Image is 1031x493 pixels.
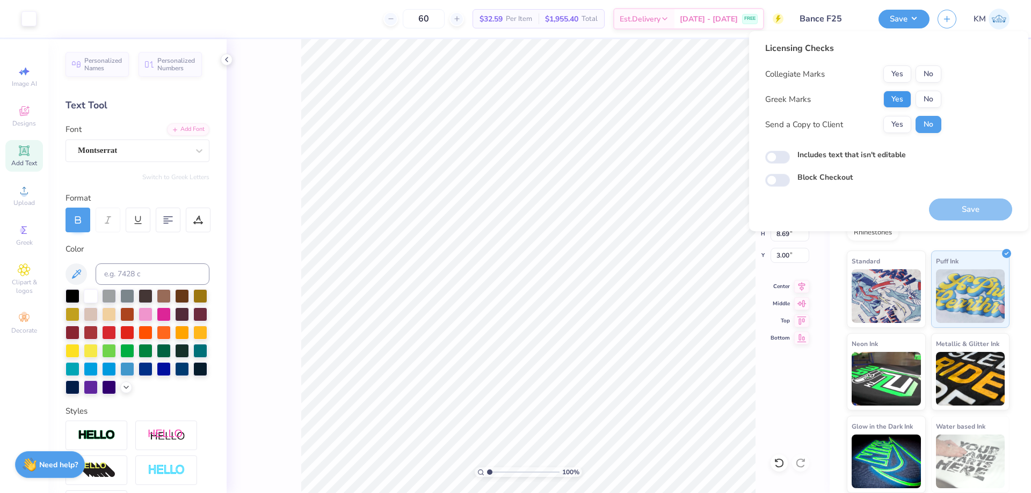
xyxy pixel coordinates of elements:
img: Karl Michael Narciza [989,9,1010,30]
div: Collegiate Marks [765,68,825,80]
span: $1,955.40 [545,13,578,25]
span: Greek [16,238,33,247]
img: Neon Ink [852,352,921,406]
img: Standard [852,269,921,323]
span: Est. Delivery [620,13,660,25]
label: Includes text that isn't editable [797,149,906,160]
div: Text Tool [66,98,209,113]
button: Yes [883,116,911,133]
span: Water based Ink [936,421,985,432]
span: Middle [771,300,790,307]
input: e.g. 7428 c [96,263,209,285]
img: Stroke [78,429,115,442]
span: [DATE] - [DATE] [680,13,738,25]
img: Water based Ink [936,435,1005,488]
span: Bottom [771,334,790,342]
div: Greek Marks [765,93,811,106]
button: Yes [883,91,911,108]
img: Glow in the Dark Ink [852,435,921,488]
span: FREE [744,15,756,23]
span: Metallic & Glitter Ink [936,338,999,349]
img: 3d Illusion [78,462,115,479]
label: Font [66,123,82,136]
div: Licensing Checks [765,42,941,55]
span: Decorate [11,326,37,335]
span: Glow in the Dark Ink [852,421,913,432]
input: – – [403,9,445,28]
span: $32.59 [480,13,503,25]
span: Personalized Numbers [157,57,195,72]
span: Image AI [12,79,37,88]
button: Switch to Greek Letters [142,173,209,181]
div: Styles [66,405,209,417]
div: Format [66,192,210,204]
div: Color [66,243,209,255]
img: Negative Space [148,464,185,476]
span: Top [771,317,790,325]
span: Standard [852,255,880,267]
span: Puff Ink [936,255,959,267]
div: Add Font [167,123,209,136]
span: Per Item [506,13,532,25]
button: No [916,116,941,133]
span: Clipart & logos [5,278,43,295]
button: Save [878,10,930,28]
div: Send a Copy to Client [765,119,843,131]
span: 100 % [562,467,579,477]
button: Yes [883,65,911,83]
button: No [916,91,941,108]
span: Neon Ink [852,338,878,349]
span: Designs [12,119,36,128]
button: No [916,65,941,83]
span: Upload [13,198,35,207]
strong: Need help? [39,460,78,470]
input: Untitled Design [792,8,870,30]
span: Personalized Names [84,57,122,72]
span: KM [974,13,986,25]
span: Center [771,283,790,290]
a: KM [974,9,1010,30]
span: Add Text [11,159,37,167]
span: Total [582,13,598,25]
img: Puff Ink [936,269,1005,323]
label: Block Checkout [797,172,853,183]
img: Metallic & Glitter Ink [936,352,1005,406]
img: Shadow [148,429,185,442]
div: Rhinestones [847,225,899,241]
